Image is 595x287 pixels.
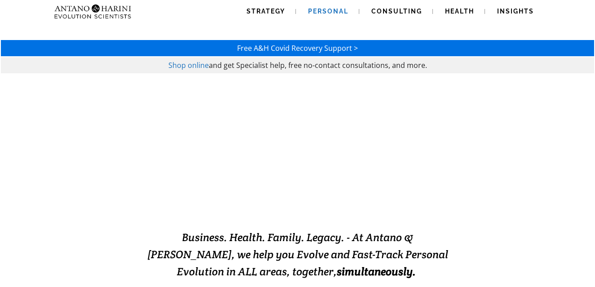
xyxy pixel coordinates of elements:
[308,8,348,15] span: Personal
[247,8,285,15] span: Strategy
[337,265,416,278] b: simultaneously.
[147,230,448,278] span: Business. Health. Family. Legacy. - At Antano & [PERSON_NAME], we help you Evolve and Fast-Track ...
[285,188,405,210] strong: EXCELLENCE
[168,60,209,70] a: Shop online
[497,8,534,15] span: Insights
[209,60,427,70] span: and get Specialist help, free no-contact consultations, and more.
[237,43,358,53] a: Free A&H Covid Recovery Support >
[190,188,285,210] strong: EVOLVING
[371,8,422,15] span: Consulting
[445,8,474,15] span: Health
